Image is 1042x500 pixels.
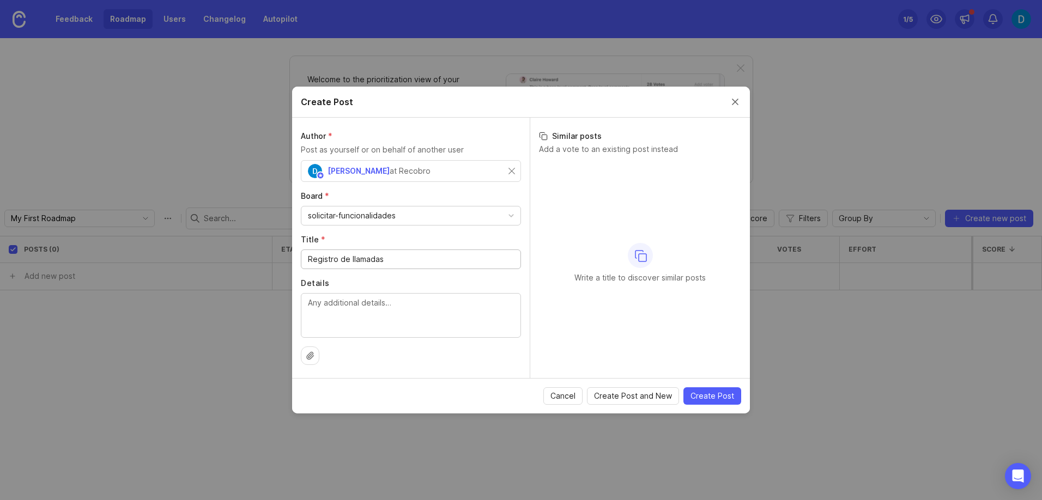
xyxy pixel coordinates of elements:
h2: Create Post [301,95,353,108]
img: member badge [317,172,325,180]
span: Create Post [690,391,734,401]
div: solicitar-funcionalidades [308,210,396,222]
p: Add a vote to an existing post instead [539,144,741,155]
span: Board (required) [301,191,329,200]
img: Dario Herrera [308,164,322,178]
button: Create Post [683,387,741,405]
button: Cancel [543,387,583,405]
button: Close create post modal [729,96,741,108]
h3: Similar posts [539,131,741,142]
span: Title (required) [301,235,325,244]
span: Create Post and New [594,391,672,401]
p: Post as yourself or on behalf of another user [301,144,521,156]
div: at Recobro [390,165,431,177]
input: Short, descriptive title [308,253,514,265]
span: [PERSON_NAME] [328,166,390,175]
button: Create Post and New [587,387,679,405]
div: Open Intercom Messenger [1005,463,1031,489]
label: Details [301,278,521,289]
span: Cancel [550,391,575,401]
span: Author (required) [301,131,332,141]
p: Write a title to discover similar posts [574,272,706,283]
